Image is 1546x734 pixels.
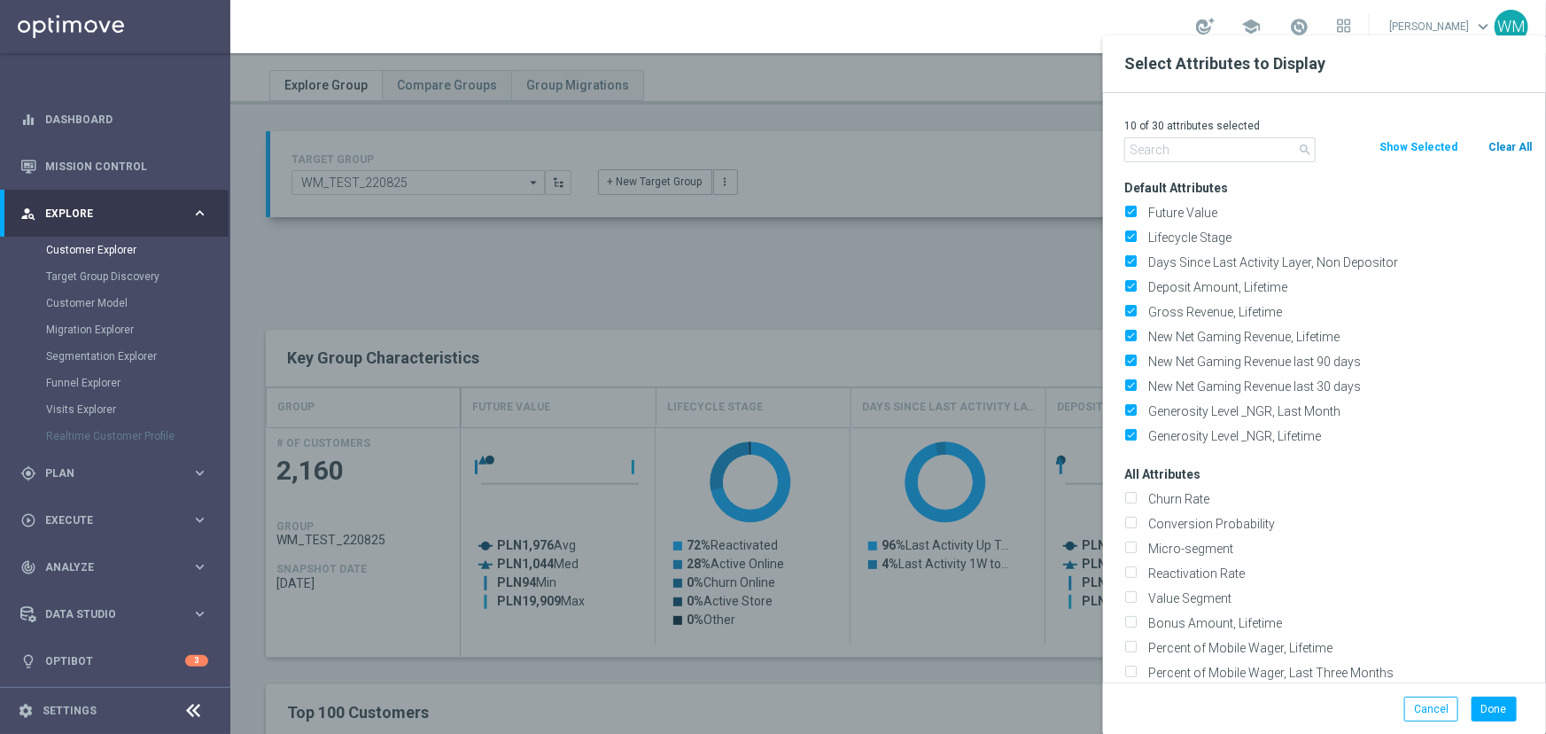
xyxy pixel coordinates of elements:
[18,703,34,719] i: settings
[20,512,36,528] i: play_circle_outline
[46,237,229,263] div: Customer Explorer
[1142,354,1533,370] label: New Net Gaming Revenue last 90 days
[1142,205,1533,221] label: Future Value
[45,562,191,573] span: Analyze
[43,706,97,716] a: Settings
[46,269,184,284] a: Target Group Discovery
[46,349,184,363] a: Segmentation Explorer
[46,396,229,423] div: Visits Explorer
[1487,137,1534,157] button: Clear All
[46,370,229,396] div: Funnel Explorer
[20,559,191,575] div: Analyze
[20,206,36,222] i: person_search
[1124,180,1533,196] h3: Default Attributes
[20,96,208,143] div: Dashboard
[1378,137,1459,157] button: Show Selected
[19,113,209,127] button: equalizer Dashboard
[45,468,191,479] span: Plan
[1142,230,1533,246] label: Lifecycle Stage
[46,323,184,337] a: Migration Explorer
[46,243,184,257] a: Customer Explorer
[45,637,185,684] a: Optibot
[20,206,191,222] div: Explore
[46,316,229,343] div: Migration Explorer
[19,466,209,480] button: gps_fixed Plan keyboard_arrow_right
[20,465,36,481] i: gps_fixed
[191,205,208,222] i: keyboard_arrow_right
[1142,615,1533,631] label: Bonus Amount, Lifetime
[46,402,184,417] a: Visits Explorer
[1142,491,1533,507] label: Churn Rate
[1299,143,1313,157] i: search
[46,263,229,290] div: Target Group Discovery
[1495,10,1528,43] div: WM
[45,609,191,620] span: Data Studio
[1124,53,1525,74] h2: Select Attributes to Display
[19,513,209,527] button: play_circle_outline Execute keyboard_arrow_right
[19,160,209,174] button: Mission Control
[1142,516,1533,532] label: Conversion Probability
[1472,697,1517,722] button: Done
[46,296,184,310] a: Customer Model
[20,465,191,481] div: Plan
[46,343,229,370] div: Segmentation Explorer
[1142,541,1533,557] label: Micro-segment
[191,605,208,622] i: keyboard_arrow_right
[20,512,191,528] div: Execute
[1142,279,1533,295] label: Deposit Amount, Lifetime
[1142,590,1533,606] label: Value Segment
[1404,697,1458,722] button: Cancel
[1124,119,1533,133] p: 10 of 30 attributes selected
[1387,13,1495,40] a: [PERSON_NAME]keyboard_arrow_down
[191,511,208,528] i: keyboard_arrow_right
[46,290,229,316] div: Customer Model
[45,515,191,526] span: Execute
[1142,403,1533,419] label: Generosity Level _NGR, Last Month
[20,559,36,575] i: track_changes
[1241,17,1261,36] span: school
[46,376,184,390] a: Funnel Explorer
[191,558,208,575] i: keyboard_arrow_right
[45,96,208,143] a: Dashboard
[19,560,209,574] button: track_changes Analyze keyboard_arrow_right
[19,654,209,668] button: lightbulb Optibot 3
[1142,379,1533,394] label: New Net Gaming Revenue last 30 days
[185,655,208,667] div: 3
[20,653,36,669] i: lightbulb
[46,423,229,449] div: Realtime Customer Profile
[191,465,208,481] i: keyboard_arrow_right
[1142,329,1533,345] label: New Net Gaming Revenue, Lifetime
[45,143,208,190] a: Mission Control
[1142,304,1533,320] label: Gross Revenue, Lifetime
[20,637,208,684] div: Optibot
[1142,254,1533,270] label: Days Since Last Activity Layer, Non Depositor
[1142,428,1533,444] label: Generosity Level _NGR, Lifetime
[19,607,209,621] button: Data Studio keyboard_arrow_right
[1142,665,1533,681] label: Percent of Mobile Wager, Last Three Months
[1124,466,1533,482] h3: All Attributes
[20,143,208,190] div: Mission Control
[1473,17,1493,36] span: keyboard_arrow_down
[45,208,191,219] span: Explore
[20,606,191,622] div: Data Studio
[1124,137,1316,162] input: Search
[20,112,36,128] i: equalizer
[1142,640,1533,656] label: Percent of Mobile Wager, Lifetime
[1142,566,1533,582] label: Reactivation Rate
[19,207,209,221] button: person_search Explore keyboard_arrow_right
